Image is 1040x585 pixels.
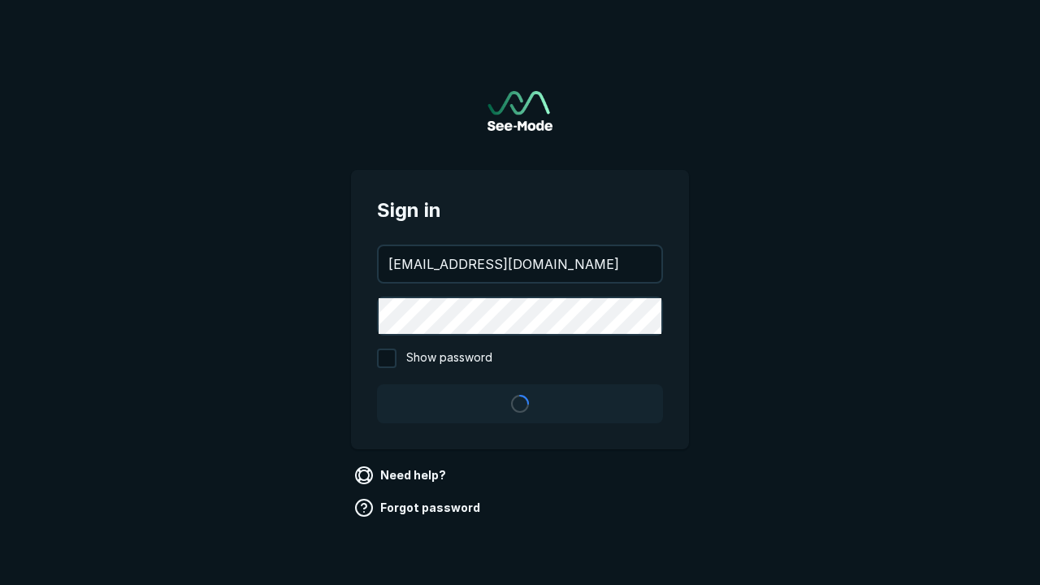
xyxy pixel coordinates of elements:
a: Go to sign in [487,91,552,131]
span: Sign in [377,196,663,225]
img: See-Mode Logo [487,91,552,131]
a: Need help? [351,462,453,488]
a: Forgot password [351,495,487,521]
input: your@email.com [379,246,661,282]
span: Show password [406,349,492,368]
